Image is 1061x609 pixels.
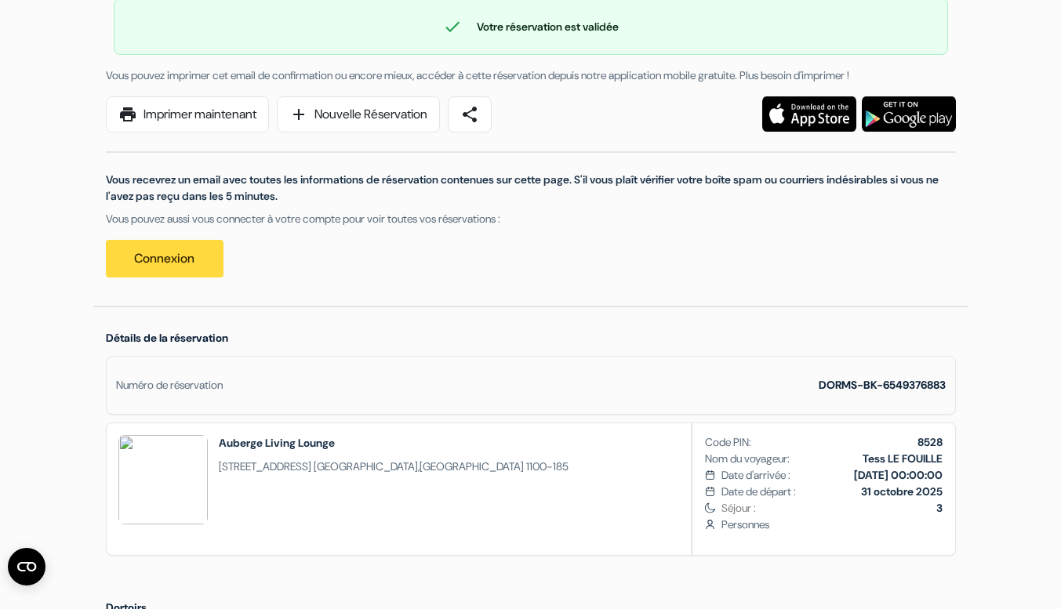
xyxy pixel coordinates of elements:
span: Date de départ : [721,484,796,500]
a: Connexion [106,240,223,277]
div: Numéro de réservation [116,377,223,393]
b: 31 octobre 2025 [861,484,943,498]
p: Vous pouvez aussi vous connecter à votre compte pour voir toutes vos réservations : [106,211,956,227]
div: Votre réservation est validée [114,17,947,36]
span: Personnes [721,517,942,533]
span: Code PIN: [705,434,751,451]
strong: DORMS-BK-6549376883 [819,378,946,392]
h2: Auberge Living Lounge [219,435,569,451]
img: B2EMMlRnDzwPPQlr [118,435,208,524]
span: Détails de la réservation [106,331,228,345]
a: addNouvelle Réservation [277,96,440,132]
span: , [219,459,569,475]
span: [GEOGRAPHIC_DATA] [420,459,524,473]
b: Tess LE FOUILLE [863,451,943,466]
span: Séjour : [721,500,942,517]
b: 8528 [917,435,943,449]
span: print [118,105,137,124]
a: share [448,96,492,132]
button: Ouvrir le widget CMP [8,548,45,585]
span: Nom du voyageur: [705,451,790,467]
img: Téléchargez l'application gratuite [862,96,956,132]
span: 1100-185 [526,459,569,473]
span: check [443,17,462,36]
a: printImprimer maintenant [106,96,269,132]
span: Vous pouvez imprimer cet email de confirmation ou encore mieux, accéder à cette réservation depui... [106,68,849,82]
span: share [460,105,479,124]
img: Téléchargez l'application gratuite [762,96,856,132]
b: 3 [936,501,943,515]
span: [STREET_ADDRESS] [219,459,311,473]
p: Vous recevrez un email avec toutes les informations de réservation contenues sur cette page. S'il... [106,172,956,205]
b: [DATE] 00:00:00 [854,468,943,482]
span: Date d'arrivée : [721,467,790,484]
span: [GEOGRAPHIC_DATA] [314,459,418,473]
span: add [289,105,308,124]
